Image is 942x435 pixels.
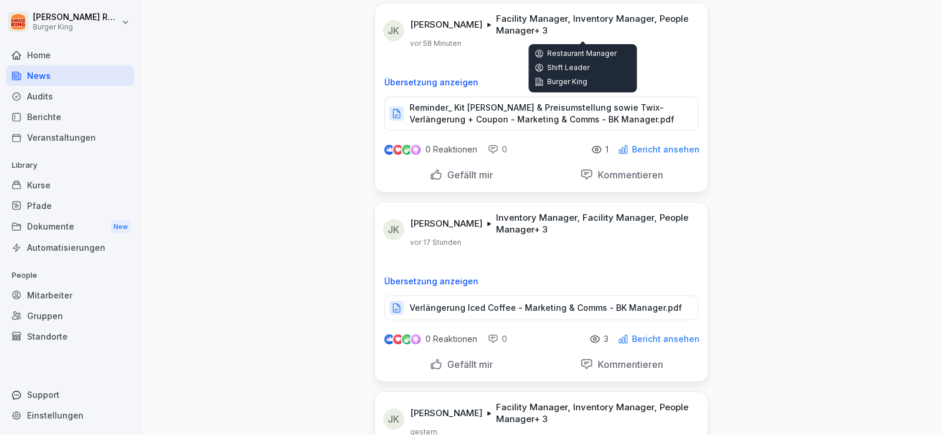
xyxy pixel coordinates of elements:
[6,237,134,258] a: Automatisierungen
[6,107,134,127] a: Berichte
[6,195,134,216] a: Pfade
[111,220,131,234] div: New
[33,12,119,22] p: [PERSON_NAME] Rohrich
[488,144,507,155] div: 0
[384,78,698,87] p: Übersetzung anzeigen
[534,77,631,87] p: Burger King
[410,238,461,247] p: vor 17 Stunden
[6,216,134,238] a: DokumenteNew
[632,145,700,154] p: Bericht ansehen
[384,277,698,286] p: Übersetzung anzeigen
[402,334,412,344] img: celebrate
[6,266,134,285] p: People
[496,212,694,235] p: Inventory Manager, Facility Manager, People Manager + 3
[411,144,421,155] img: inspiring
[384,111,698,123] a: Reminder_ Kit [PERSON_NAME] & Preisumstellung sowie Twix-Verlängerung + Coupon - Marketing & Comm...
[410,102,686,125] p: Reminder_ Kit [PERSON_NAME] & Preisumstellung sowie Twix-Verlängerung + Coupon - Marketing & Comm...
[593,169,663,181] p: Kommentieren
[410,407,482,419] p: [PERSON_NAME]
[383,20,404,41] div: JK
[425,334,477,344] p: 0 Reaktionen
[385,145,394,154] img: like
[534,49,631,58] p: Restaurant Manager
[6,86,134,107] a: Audits
[384,306,698,317] a: Verlängerung Iced Coffee - Marketing & Comms - BK Manager.pdf
[6,285,134,306] a: Mitarbeiter
[410,218,482,230] p: [PERSON_NAME]
[383,219,404,240] div: JK
[604,334,608,344] p: 3
[6,45,134,65] a: Home
[6,326,134,347] a: Standorte
[496,401,694,425] p: Facility Manager, Inventory Manager, People Manager + 3
[6,405,134,426] a: Einstellungen
[534,63,631,72] p: Shift Leader
[383,409,404,430] div: JK
[410,39,461,48] p: vor 58 Minuten
[385,334,394,344] img: like
[6,156,134,175] p: Library
[488,333,507,345] div: 0
[410,19,482,31] p: [PERSON_NAME]
[442,169,493,181] p: Gefällt mir
[6,127,134,148] a: Veranstaltungen
[394,145,402,154] img: love
[632,334,700,344] p: Bericht ansehen
[496,13,694,36] p: Facility Manager, Inventory Manager, People Manager + 3
[442,358,493,370] p: Gefällt mir
[593,358,663,370] p: Kommentieren
[6,175,134,195] a: Kurse
[33,23,119,31] p: Burger King
[6,306,134,326] a: Gruppen
[605,145,608,154] p: 1
[394,335,402,344] img: love
[410,302,682,314] p: Verlängerung Iced Coffee - Marketing & Comms - BK Manager.pdf
[6,65,134,86] a: News
[402,145,412,155] img: celebrate
[6,216,134,238] div: Dokumente
[6,384,134,405] div: Support
[411,334,421,344] img: inspiring
[425,145,477,154] p: 0 Reaktionen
